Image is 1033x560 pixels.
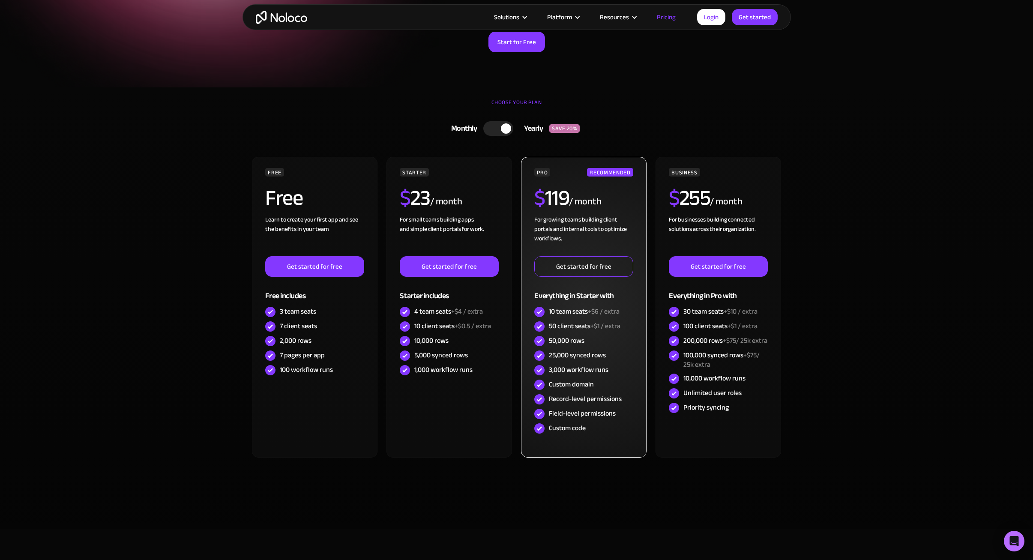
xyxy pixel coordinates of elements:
[265,277,364,305] div: Free includes
[1004,531,1024,551] div: Open Intercom Messenger
[683,336,767,345] div: 200,000 rows
[534,256,633,277] a: Get started for free
[534,187,569,209] h2: 119
[536,12,589,23] div: Platform
[683,350,767,369] div: 100,000 synced rows
[534,277,633,305] div: Everything in Starter with
[400,277,498,305] div: Starter includes
[683,349,760,371] span: +$75/ 25k extra
[549,336,584,345] div: 50,000 rows
[414,350,468,360] div: 5,000 synced rows
[440,122,484,135] div: Monthly
[483,12,536,23] div: Solutions
[549,409,616,418] div: Field-level permissions
[600,12,629,23] div: Resources
[669,256,767,277] a: Get started for free
[547,12,572,23] div: Platform
[683,307,758,316] div: 30 team seats
[724,305,758,318] span: +$10 / extra
[588,305,620,318] span: +$6 / extra
[265,168,284,177] div: FREE
[430,195,462,209] div: / month
[451,305,483,318] span: +$4 / extra
[400,215,498,256] div: For small teams building apps and simple client portals for work. ‍
[265,187,302,209] h2: Free
[549,124,580,133] div: SAVE 20%
[549,321,620,331] div: 50 client seats
[256,11,307,24] a: home
[414,336,449,345] div: 10,000 rows
[251,96,782,117] div: CHOOSE YOUR PLAN
[414,365,473,374] div: 1,000 workflow runs
[669,215,767,256] div: For businesses building connected solutions across their organization. ‍
[265,256,364,277] a: Get started for free
[549,365,608,374] div: 3,000 workflow runs
[683,388,742,398] div: Unlimited user roles
[488,32,545,52] a: Start for Free
[669,168,700,177] div: BUSINESS
[414,307,483,316] div: 4 team seats
[683,374,746,383] div: 10,000 workflow runs
[646,12,686,23] a: Pricing
[400,187,430,209] h2: 23
[723,334,767,347] span: +$75/ 25k extra
[697,9,725,25] a: Login
[280,365,333,374] div: 100 workflow runs
[590,320,620,332] span: +$1 / extra
[280,307,316,316] div: 3 team seats
[683,321,758,331] div: 100 client seats
[513,122,549,135] div: Yearly
[587,168,633,177] div: RECOMMENDED
[728,320,758,332] span: +$1 / extra
[265,215,364,256] div: Learn to create your first app and see the benefits in your team ‍
[589,12,646,23] div: Resources
[414,321,491,331] div: 10 client seats
[549,423,586,433] div: Custom code
[549,350,606,360] div: 25,000 synced rows
[280,336,311,345] div: 2,000 rows
[549,394,622,404] div: Record-level permissions
[280,350,325,360] div: 7 pages per app
[732,9,778,25] a: Get started
[400,168,428,177] div: STARTER
[280,321,317,331] div: 7 client seats
[455,320,491,332] span: +$0.5 / extra
[710,195,742,209] div: / month
[669,178,680,218] span: $
[534,178,545,218] span: $
[549,307,620,316] div: 10 team seats
[494,12,519,23] div: Solutions
[400,256,498,277] a: Get started for free
[534,168,550,177] div: PRO
[669,277,767,305] div: Everything in Pro with
[669,187,710,209] h2: 255
[683,403,729,412] div: Priority syncing
[534,215,633,256] div: For growing teams building client portals and internal tools to optimize workflows.
[549,380,594,389] div: Custom domain
[569,195,601,209] div: / month
[400,178,410,218] span: $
